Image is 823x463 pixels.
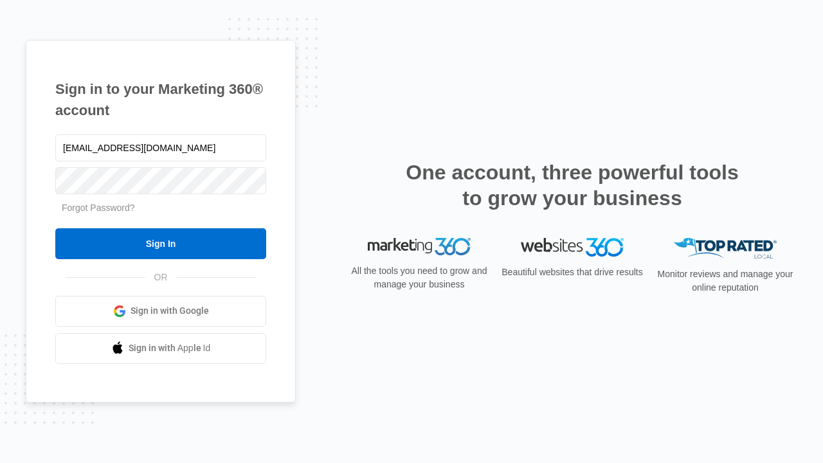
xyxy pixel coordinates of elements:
[55,78,266,121] h1: Sign in to your Marketing 360® account
[368,238,471,256] img: Marketing 360
[55,333,266,364] a: Sign in with Apple Id
[55,296,266,327] a: Sign in with Google
[131,304,209,318] span: Sign in with Google
[500,266,644,279] p: Beautiful websites that drive results
[145,271,177,284] span: OR
[55,228,266,259] input: Sign In
[402,159,743,211] h2: One account, three powerful tools to grow your business
[653,268,797,295] p: Monitor reviews and manage your online reputation
[62,203,135,213] a: Forgot Password?
[521,238,624,257] img: Websites 360
[129,341,211,355] span: Sign in with Apple Id
[674,238,777,259] img: Top Rated Local
[347,264,491,291] p: All the tools you need to grow and manage your business
[55,134,266,161] input: Email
